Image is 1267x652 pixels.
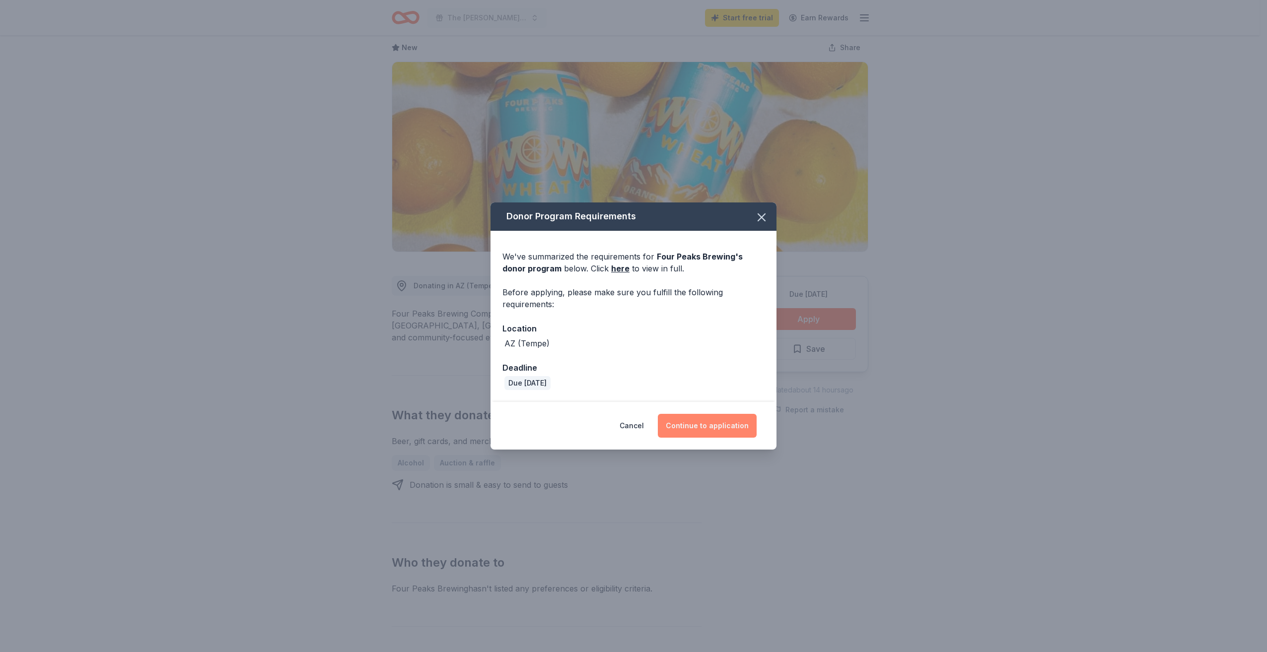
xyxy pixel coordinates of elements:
[502,361,765,374] div: Deadline
[502,322,765,335] div: Location
[611,262,630,274] a: here
[491,202,776,231] div: Donor Program Requirements
[658,414,757,438] button: Continue to application
[502,251,765,274] div: We've summarized the requirements for below. Click to view in full.
[620,414,644,438] button: Cancel
[502,286,765,310] div: Before applying, please make sure you fulfill the following requirements:
[504,337,550,349] div: AZ (Tempe)
[504,376,551,390] div: Due [DATE]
